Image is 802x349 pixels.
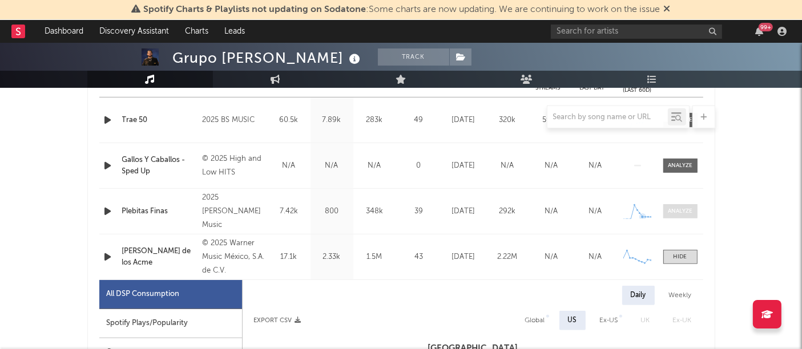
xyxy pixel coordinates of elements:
div: N/A [489,160,527,172]
div: 0 [399,160,439,172]
div: Weekly [660,286,700,305]
a: Discovery Assistant [91,20,177,43]
div: [DATE] [445,160,483,172]
div: 2.22M [489,251,527,263]
a: [PERSON_NAME] de los Acme [122,246,197,268]
a: Plebitas Finas [122,206,197,217]
div: N/A [533,251,571,263]
input: Search by song name or URL [547,113,668,122]
div: © 2025 Warner Music México, S.A. de C.V. [202,237,264,278]
div: 39 [399,206,439,217]
button: Export CSV [254,317,301,324]
div: 292k [489,206,527,217]
div: N/A [271,160,308,172]
div: Global [525,314,545,327]
button: 99+ [755,27,763,36]
div: 800 [313,206,350,217]
div: All DSP Consumption [107,287,180,301]
div: 1.5M [356,251,393,263]
span: Spotify Charts & Playlists not updating on Sodatone [144,5,366,14]
div: All DSP Consumption [99,280,242,309]
span: Dismiss [664,5,671,14]
a: Leads [216,20,253,43]
div: US [568,314,577,327]
div: 17.1k [271,251,308,263]
a: Charts [177,20,216,43]
div: © 2025 High and Low HITS [202,152,264,180]
div: 2025 [PERSON_NAME] Music [202,191,264,232]
div: 43 [399,251,439,263]
div: N/A [533,206,571,217]
input: Search for artists [551,25,722,39]
a: Gallos Y Caballos - Sped Up [122,155,197,177]
span: : Some charts are now updating. We are continuing to work on the issue [144,5,660,14]
div: Grupo [PERSON_NAME] [173,48,364,67]
div: 99 + [759,23,773,31]
button: Track [378,48,449,66]
div: N/A [313,160,350,172]
div: N/A [577,206,615,217]
div: 7.42k [271,206,308,217]
div: 348k [356,206,393,217]
div: [DATE] [445,206,483,217]
div: [DATE] [445,251,483,263]
div: Spotify Plays/Popularity [99,309,242,338]
div: 2.33k [313,251,350,263]
div: N/A [356,160,393,172]
div: Ex-US [600,314,618,327]
div: N/A [533,160,571,172]
div: N/A [577,251,615,263]
div: N/A [577,160,615,172]
div: Daily [622,286,655,305]
a: Dashboard [37,20,91,43]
